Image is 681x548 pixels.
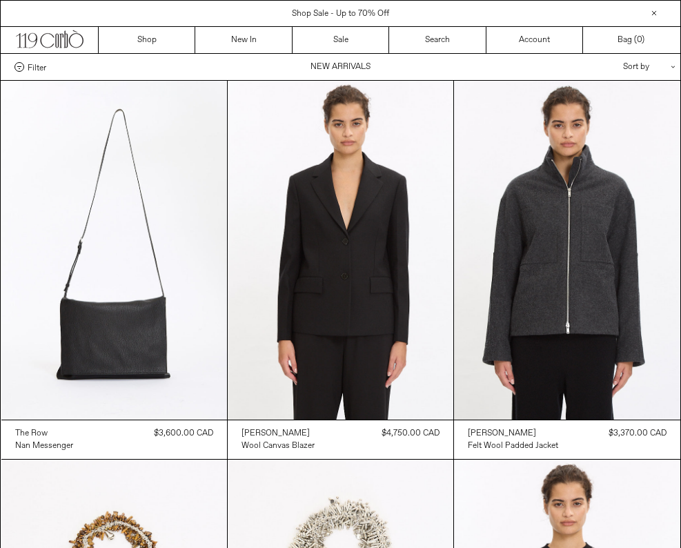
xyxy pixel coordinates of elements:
[99,27,195,53] a: Shop
[637,35,642,46] span: 0
[228,81,453,420] img: Jil Sander Wool Canvas Blazer in black
[454,81,680,420] img: Jil Sander Felt Wool Padded Jacket in grey
[154,427,213,440] div: $3,600.00 CAD
[293,27,389,53] a: Sale
[468,440,558,452] a: Felt Wool Padded Jacket
[241,440,315,452] a: Wool Canvas Blazer
[389,27,486,53] a: Search
[241,440,315,452] div: Wool Canvas Blazer
[468,440,558,452] div: Felt Wool Padded Jacket
[15,427,73,440] a: The Row
[486,27,583,53] a: Account
[382,427,440,440] div: $4,750.00 CAD
[15,440,73,452] a: Nan Messenger
[609,427,667,440] div: $3,370.00 CAD
[468,427,558,440] a: [PERSON_NAME]
[1,81,227,420] img: The Row Nan Messenger Bag
[28,62,46,72] span: Filter
[637,34,644,46] span: )
[468,428,536,440] div: [PERSON_NAME]
[195,27,292,53] a: New In
[15,428,48,440] div: The Row
[583,27,680,53] a: Bag ()
[542,54,667,80] div: Sort by
[292,8,389,19] a: Shop Sale - Up to 70% Off
[241,427,315,440] a: [PERSON_NAME]
[15,440,73,452] div: Nan Messenger
[241,428,310,440] div: [PERSON_NAME]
